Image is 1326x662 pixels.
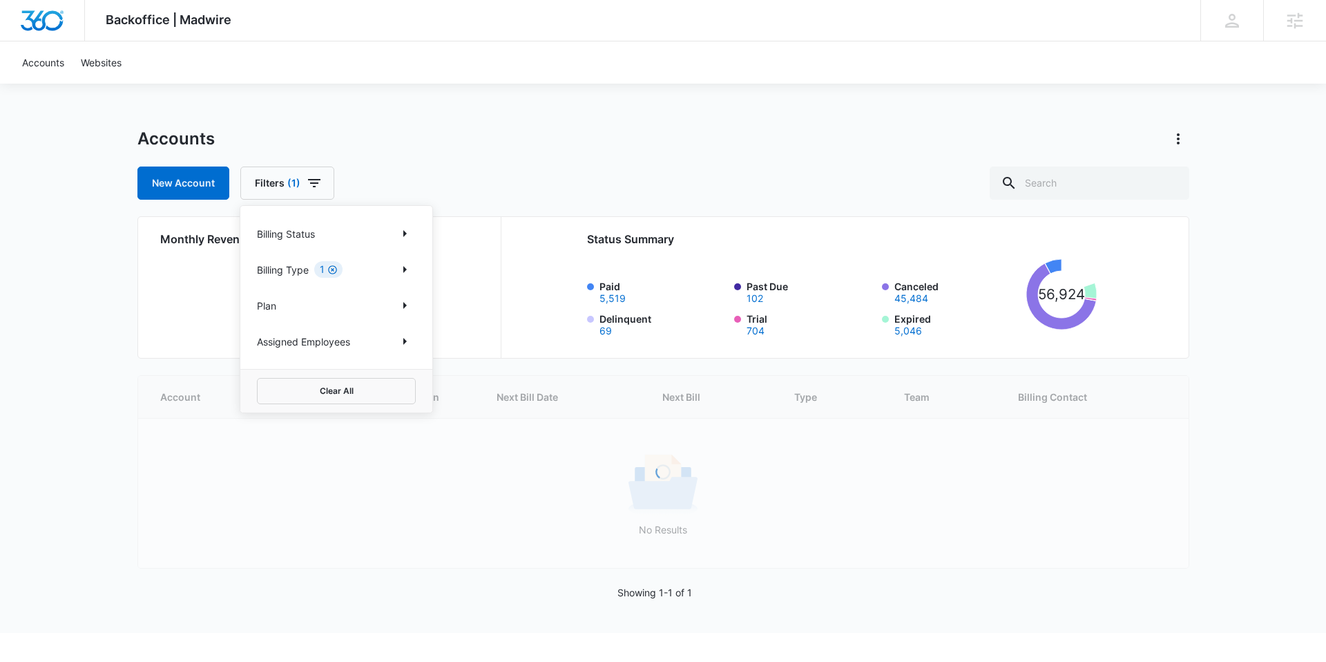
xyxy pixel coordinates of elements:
[257,378,416,404] button: Clear All
[257,227,315,241] p: Billing Status
[1038,285,1085,303] tspan: 56,924
[617,585,692,600] p: Showing 1-1 of 1
[137,129,215,149] h1: Accounts
[894,294,928,303] button: Canceled
[394,294,416,316] button: Show Plan filters
[894,312,1021,336] label: Expired
[599,279,727,303] label: Paid
[747,294,763,303] button: Past Due
[106,12,231,27] span: Backoffice | Madwire
[314,261,343,278] div: 1
[137,167,229,200] a: New Account
[894,326,922,336] button: Expired
[394,258,416,281] button: Show Billing Type filters
[747,312,874,336] label: Trial
[287,178,300,188] span: (1)
[14,41,73,84] a: Accounts
[257,263,309,277] p: Billing Type
[394,223,416,245] button: Show Billing Status filters
[327,265,337,274] button: Clear
[747,279,874,303] label: Past Due
[160,231,484,247] h2: Monthly Revenue
[894,279,1021,303] label: Canceled
[599,326,612,336] button: Delinquent
[599,294,626,303] button: Paid
[747,326,765,336] button: Trial
[240,167,334,200] button: Filters(1)
[1167,128,1189,150] button: Actions
[587,231,1097,247] h2: Status Summary
[599,312,727,336] label: Delinquent
[990,167,1189,200] input: Search
[394,330,416,352] button: Show Assigned Employees filters
[73,41,130,84] a: Websites
[257,299,276,313] p: Plan
[257,334,350,349] p: Assigned Employees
